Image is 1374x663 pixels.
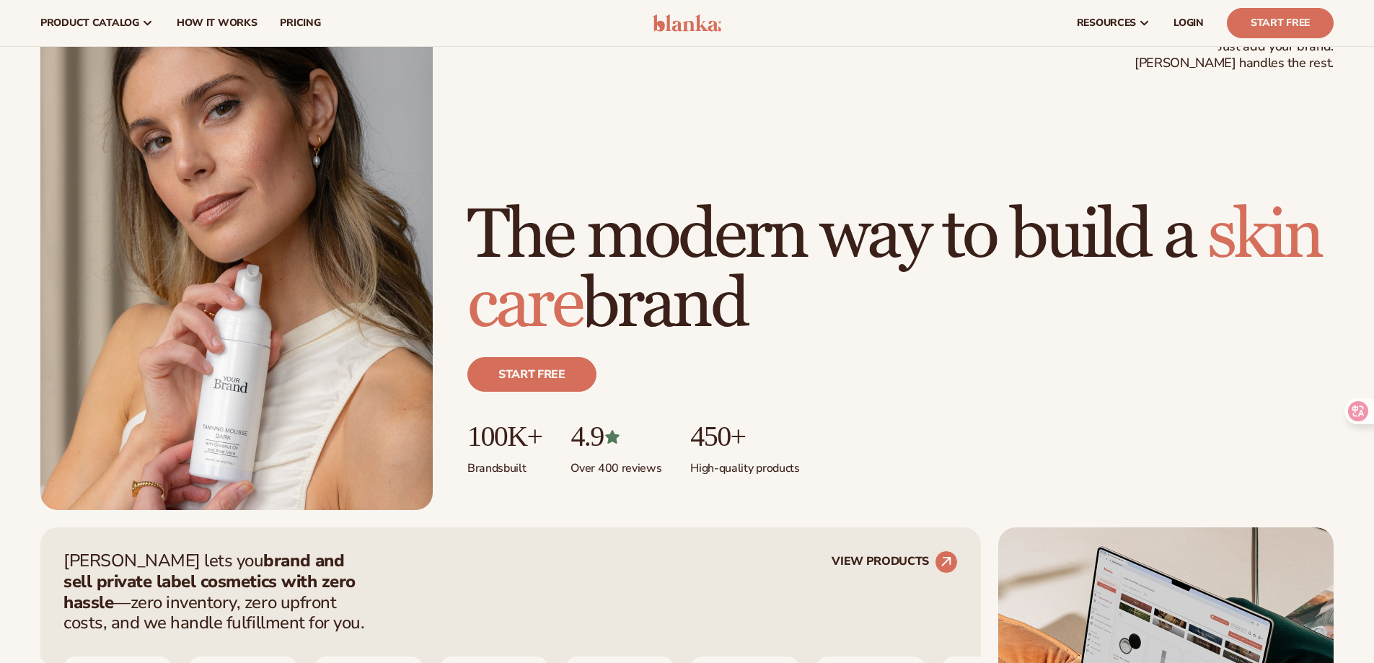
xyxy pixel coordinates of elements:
[571,421,661,452] p: 4.9
[177,17,257,29] span: How It Works
[467,201,1334,340] h1: The modern way to build a brand
[1077,17,1136,29] span: resources
[280,17,320,29] span: pricing
[1173,17,1204,29] span: LOGIN
[571,452,661,476] p: Over 400 reviews
[832,550,958,574] a: VIEW PRODUCTS
[467,193,1321,347] span: skin care
[1135,38,1334,72] span: Just add your brand. [PERSON_NAME] handles the rest.
[40,17,139,29] span: product catalog
[690,421,799,452] p: 450+
[467,421,542,452] p: 100K+
[1227,8,1334,38] a: Start Free
[467,452,542,476] p: Brands built
[653,14,721,32] img: logo
[63,549,356,614] strong: brand and sell private label cosmetics with zero hassle
[40,15,433,510] img: Female holding tanning mousse.
[690,452,799,476] p: High-quality products
[467,357,596,392] a: Start free
[63,550,374,633] p: [PERSON_NAME] lets you —zero inventory, zero upfront costs, and we handle fulfillment for you.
